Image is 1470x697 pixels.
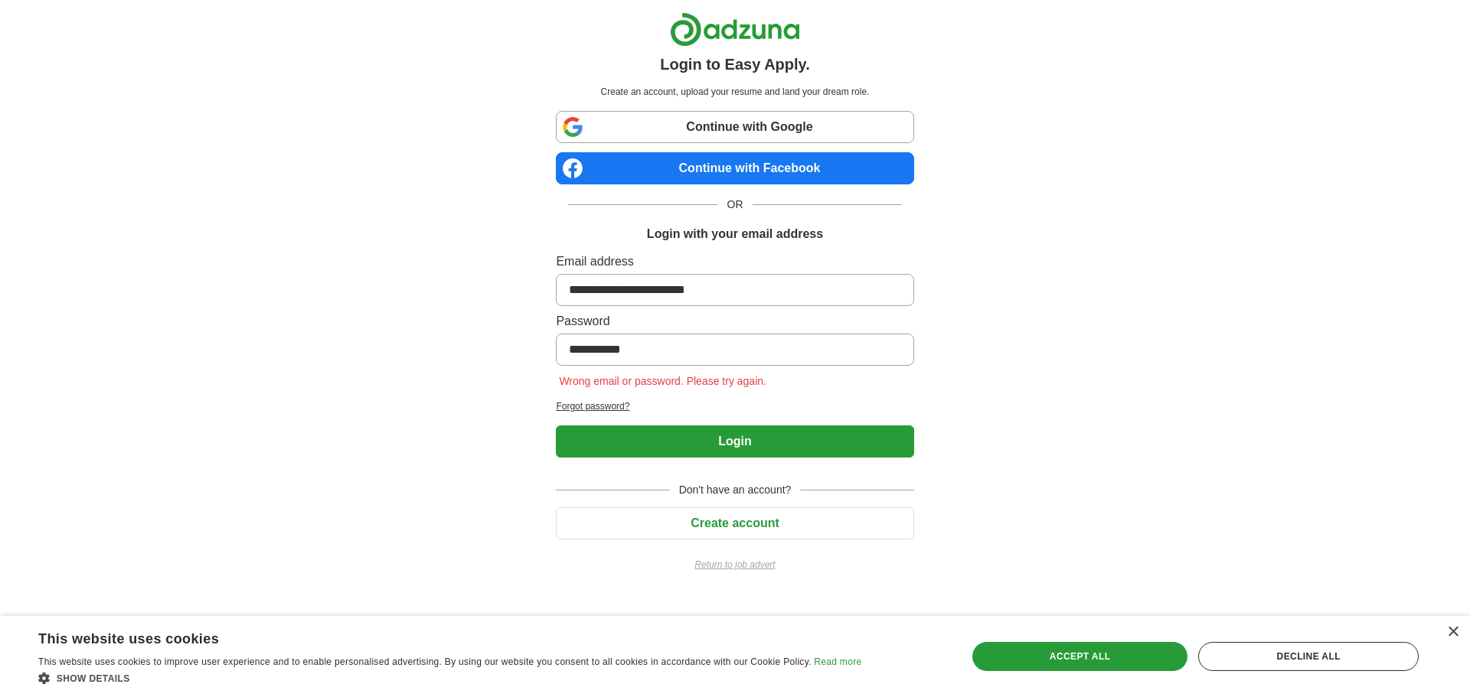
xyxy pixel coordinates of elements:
[38,670,861,686] div: Show details
[556,375,769,387] span: Wrong email or password. Please try again.
[556,516,913,529] a: Create account
[556,399,913,413] a: Forgot password?
[556,558,913,572] a: Return to job advert
[556,507,913,539] button: Create account
[660,53,810,76] h1: Login to Easy Apply.
[670,482,801,498] span: Don't have an account?
[559,85,910,99] p: Create an account, upload your resume and land your dream role.
[670,12,800,47] img: Adzuna logo
[556,111,913,143] a: Continue with Google
[556,425,913,458] button: Login
[647,225,823,243] h1: Login with your email address
[556,252,913,271] label: Email address
[556,152,913,184] a: Continue with Facebook
[972,642,1188,671] div: Accept all
[38,656,812,667] span: This website uses cookies to improve user experience and to enable personalised advertising. By u...
[1198,642,1419,671] div: Decline all
[57,673,130,684] span: Show details
[814,656,861,667] a: Read more, opens a new window
[38,625,823,648] div: This website uses cookies
[1447,627,1459,638] div: Close
[556,312,913,331] label: Password
[718,197,753,213] span: OR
